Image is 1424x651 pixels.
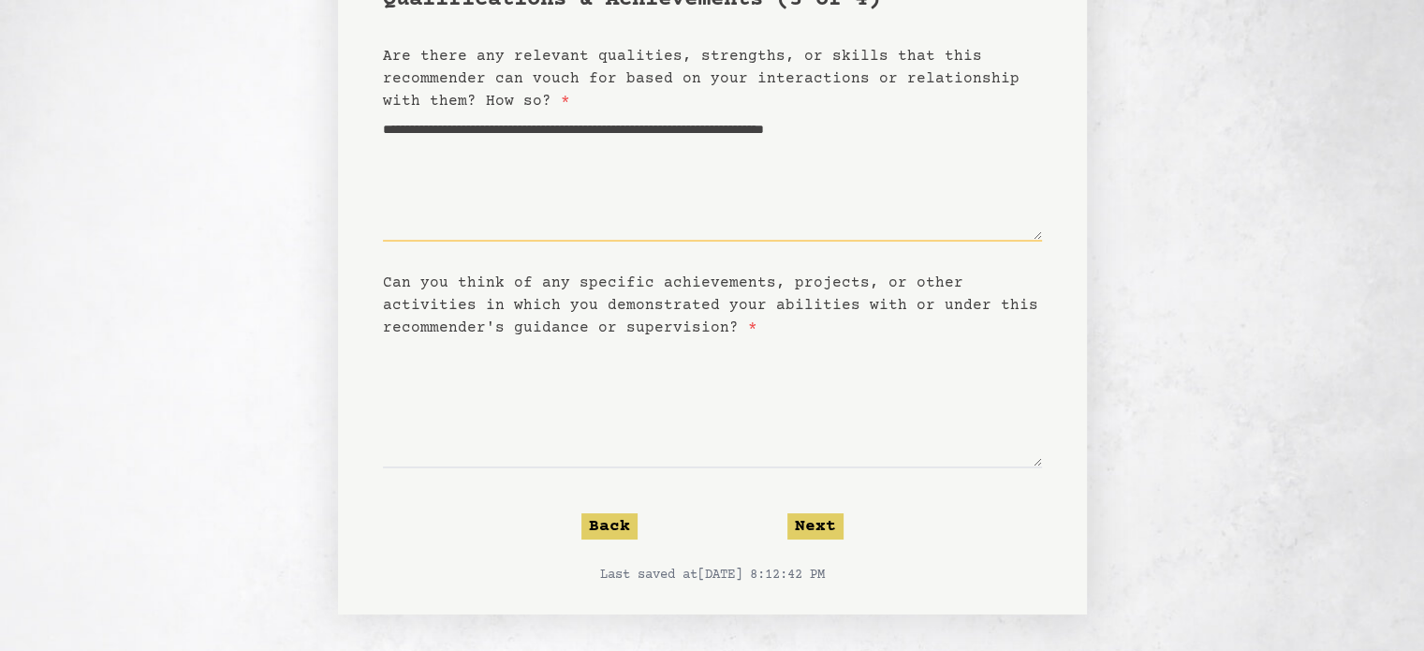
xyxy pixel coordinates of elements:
[383,48,1020,110] label: Are there any relevant qualities, strengths, or skills that this recommender can vouch for based ...
[383,566,1042,584] p: Last saved at [DATE] 8:12:42 PM
[581,513,638,540] button: Back
[787,513,844,540] button: Next
[383,274,1038,336] label: Can you think of any specific achievements, projects, or other activities in which you demonstrat...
